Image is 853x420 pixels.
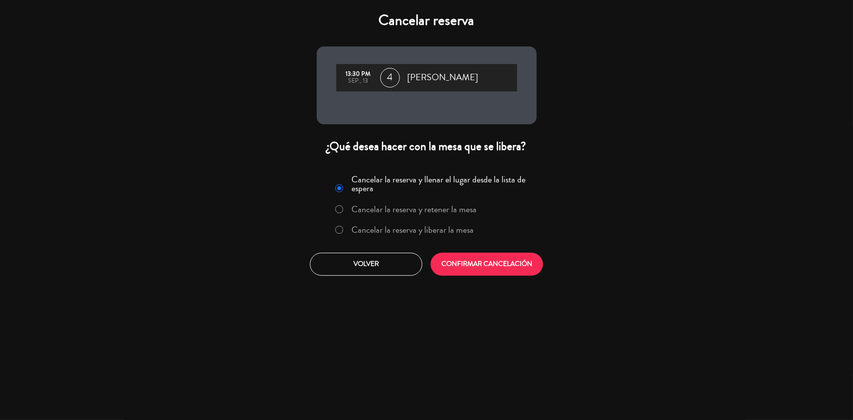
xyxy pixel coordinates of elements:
label: Cancelar la reserva y liberar la mesa [351,225,474,234]
div: 13:30 PM [341,71,375,78]
span: 4 [380,68,400,88]
h4: Cancelar reserva [317,12,537,29]
button: Volver [310,253,422,276]
label: Cancelar la reserva y retener la mesa [351,205,477,214]
div: sep., 13 [341,78,375,85]
button: CONFIRMAR CANCELACIÓN [431,253,543,276]
div: ¿Qué desea hacer con la mesa que se libera? [317,139,537,154]
label: Cancelar la reserva y llenar el lugar desde la lista de espera [351,175,530,193]
span: [PERSON_NAME] [408,70,479,85]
